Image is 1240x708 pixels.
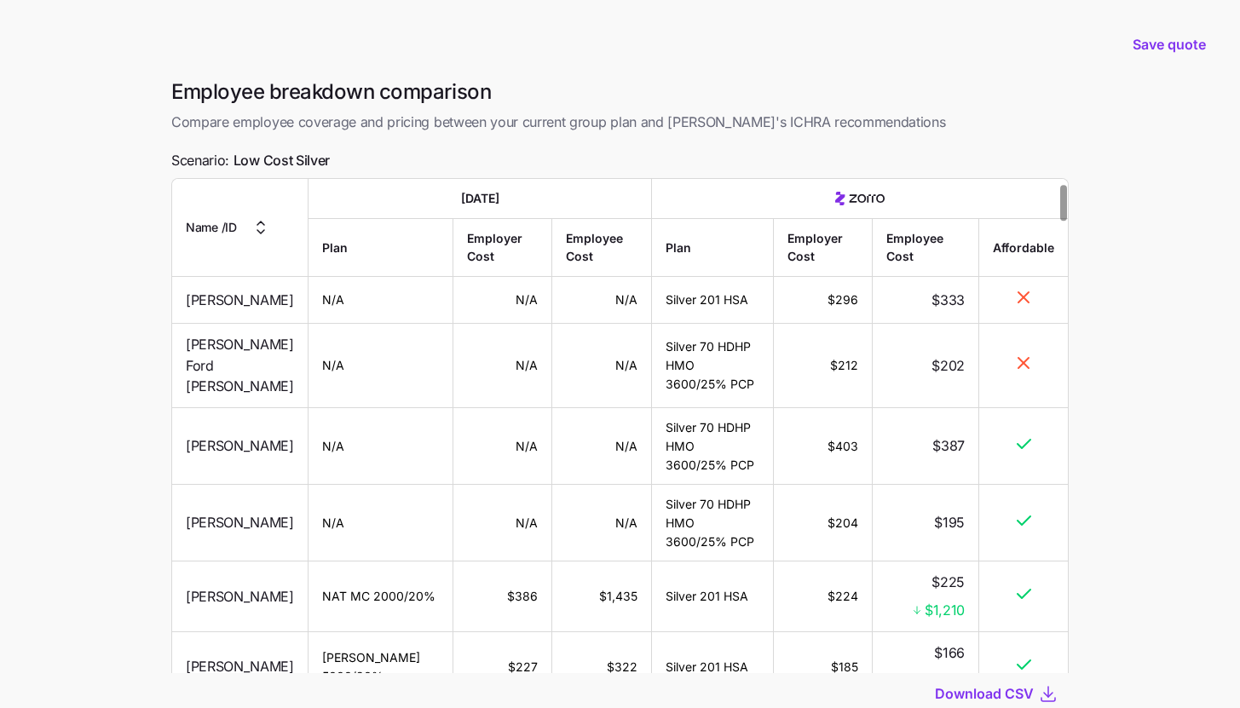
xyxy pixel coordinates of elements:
[309,632,453,703] td: [PERSON_NAME] 5000/20%
[652,408,773,485] td: Silver 70 HDHP HMO 3600/25% PCP
[186,334,294,397] span: [PERSON_NAME] Ford [PERSON_NAME]
[652,218,773,276] th: Plan
[774,218,873,276] th: Employer Cost
[652,561,773,632] td: Silver 201 HSA
[935,683,1038,704] button: Download CSV
[552,324,652,408] td: N/A
[774,277,873,324] td: $296
[309,218,453,276] th: Plan
[186,218,237,237] span: Name / ID
[453,324,552,408] td: N/A
[234,150,330,171] span: Low Cost Silver
[774,561,873,632] td: $224
[552,408,652,485] td: N/A
[552,218,652,276] th: Employee Cost
[552,277,652,324] td: N/A
[774,485,873,561] td: $204
[932,435,965,457] span: $387
[774,408,873,485] td: $403
[309,277,453,324] td: N/A
[186,656,294,677] span: [PERSON_NAME]
[1119,20,1220,68] button: Save quote
[309,324,453,408] td: N/A
[186,435,294,457] span: [PERSON_NAME]
[171,78,1069,105] h1: Employee breakdown comparison
[453,277,552,324] td: N/A
[652,324,773,408] td: Silver 70 HDHP HMO 3600/25% PCP
[552,485,652,561] td: N/A
[309,179,652,219] th: [DATE]
[309,408,453,485] td: N/A
[453,218,552,276] th: Employer Cost
[453,485,552,561] td: N/A
[934,642,965,664] span: $166
[931,572,965,593] span: $225
[309,561,453,632] td: NAT MC 2000/20%
[171,150,330,171] span: Scenario:
[931,354,965,376] span: $202
[652,485,773,561] td: Silver 70 HDHP HMO 3600/25% PCP
[186,512,294,533] span: [PERSON_NAME]
[934,670,965,691] span: $156
[652,632,773,703] td: Silver 201 HSA
[453,408,552,485] td: N/A
[453,561,552,632] td: $386
[652,277,773,324] td: Silver 201 HSA
[171,112,1069,133] span: Compare employee coverage and pricing between your current group plan and [PERSON_NAME]'s ICHRA r...
[186,217,271,238] button: Name /ID
[1133,34,1206,55] span: Save quote
[453,632,552,703] td: $227
[552,561,652,632] td: $1,435
[925,600,965,621] span: $1,210
[934,512,965,533] span: $195
[935,683,1034,704] span: Download CSV
[186,289,294,310] span: [PERSON_NAME]
[774,324,873,408] td: $212
[931,289,965,310] span: $333
[309,485,453,561] td: N/A
[873,218,979,276] th: Employee Cost
[979,218,1068,276] th: Affordable
[186,585,294,607] span: [PERSON_NAME]
[774,632,873,703] td: $185
[552,632,652,703] td: $322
